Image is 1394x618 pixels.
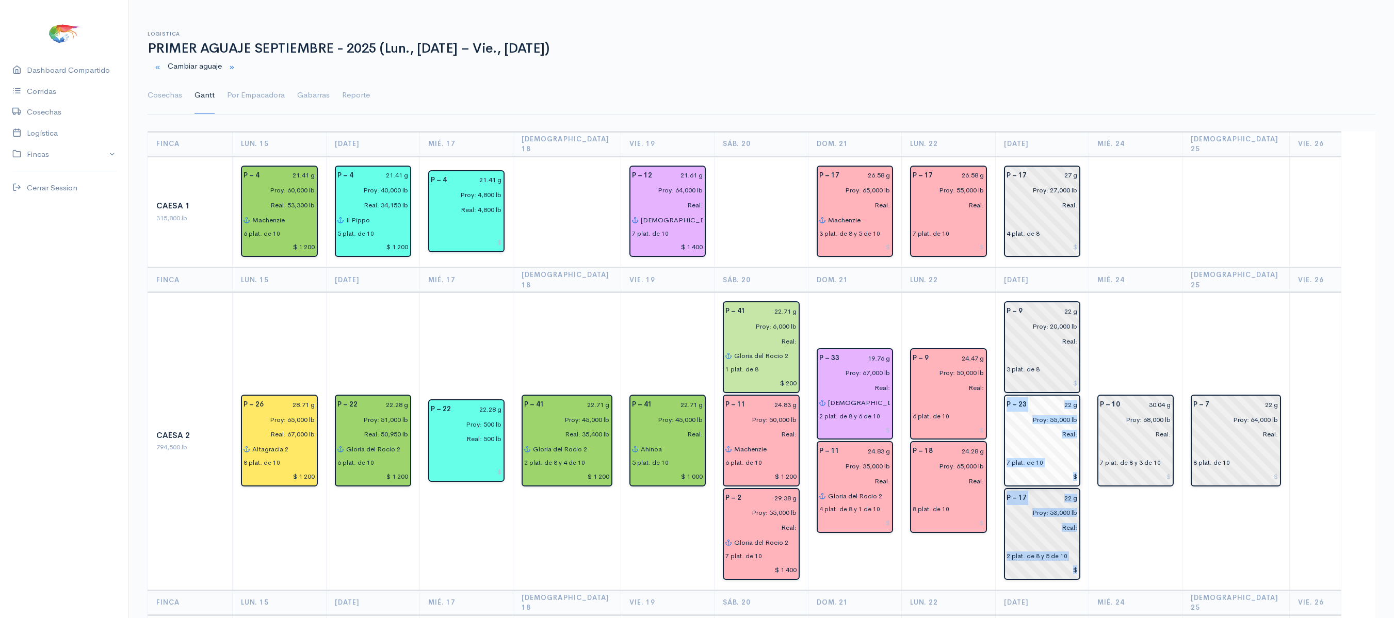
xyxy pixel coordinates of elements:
[715,268,808,292] th: Sáb. 20
[719,304,752,319] div: P – 41
[819,240,890,255] input: $
[813,380,890,395] input: pescadas
[326,268,419,292] th: [DATE]
[819,515,890,530] input: $
[1182,590,1290,615] th: [DEMOGRAPHIC_DATA] 25
[995,590,1089,615] th: [DATE]
[902,268,996,292] th: Lun. 22
[1000,198,1078,213] input: pescadas
[237,427,315,442] input: pescadas
[1089,132,1182,156] th: Mié. 24
[237,183,315,198] input: estimadas
[808,268,901,292] th: Dom. 21
[902,590,996,615] th: Lun. 22
[913,515,984,530] input: $
[1033,491,1078,506] input: g
[906,351,935,366] div: P – 9
[1004,301,1080,393] div: Piscina: 9 Peso: 22 g Libras Proy: 20,000 lb Empacadora: Sin asignar Plataformas: 3 plat. de 8
[913,412,949,421] div: 6 plat. de 10
[1000,334,1078,349] input: pescadas
[148,41,1375,56] h1: PRIMER AGUAJE SEPTIEMBRE - 2025 (Lun., [DATE] – Vie., [DATE])
[337,469,409,484] input: $
[632,469,704,484] input: $
[233,590,327,615] th: Lun. 15
[518,397,550,412] div: P – 41
[813,183,890,198] input: estimadas
[297,77,330,114] a: Gabarras
[819,505,880,514] div: 4 plat. de 8 y 1 de 10
[725,562,797,577] input: $
[148,31,1375,37] h6: Logistica
[817,441,893,533] div: Piscina: 11 Peso: 24.83 g Libras Proy: 35,000 lb Empacadora: Promarisco Gabarra: Gloria del Rocio...
[939,168,984,183] input: g
[813,474,890,489] input: pescadas
[813,444,846,459] div: P – 11
[148,132,233,156] th: Finca
[1033,397,1078,412] input: g
[550,397,609,412] input: g
[270,397,315,412] input: g
[1007,551,1067,561] div: 2 plat. de 8 y 5 de 10
[939,444,984,459] input: g
[425,187,502,202] input: estimadas
[1000,304,1029,319] div: P – 9
[1289,268,1341,292] th: Vie. 26
[725,376,797,391] input: $
[1007,365,1040,374] div: 3 plat. de 8
[1289,590,1341,615] th: Vie. 26
[1089,590,1182,615] th: Mié. 24
[725,458,762,467] div: 6 plat. de 10
[241,166,318,257] div: Piscina: 4 Peso: 21.41 g Libras Proy: 60,000 lb Libras Reales: 53,300 lb Rendimiento: 88.8% Empac...
[1094,397,1126,412] div: P – 10
[1000,491,1033,506] div: P – 17
[141,56,1382,77] div: Cambiar aguaje
[518,427,609,442] input: pescadas
[813,365,890,380] input: estimadas
[658,168,704,183] input: g
[1193,469,1278,484] input: $
[428,399,505,482] div: Piscina: 22 Peso: 22.28 g Libras Proy: 500 lb Libras Reales: 500 lb Rendimiento: 100.0% Empacador...
[626,183,704,198] input: estimadas
[910,166,987,257] div: Piscina: 17 Peso: 26.58 g Libras Proy: 55,000 lb Empacadora: Promarisco Plataformas: 7 plat. de 10
[156,430,224,442] div: Caesa 2
[1094,412,1171,427] input: estimadas
[453,173,502,188] input: g
[425,202,502,217] input: pescadas
[813,198,890,213] input: pescadas
[1004,395,1080,486] div: Piscina: 23 Peso: 22 g Libras Proy: 55,000 lb Empacadora: Sin asignar Plataformas: 7 plat. de 10
[629,395,706,486] div: Piscina: 41 Peso: 22.71 g Libras Proy: 45,000 lb Empacadora: Expotuna Gabarra: Ahinoa Plataformas...
[846,444,890,459] input: g
[1000,168,1033,183] div: P – 17
[1000,412,1078,427] input: estimadas
[419,132,513,156] th: Mié. 17
[233,268,327,292] th: Lun. 15
[819,229,880,238] div: 3 plat. de 8 y 5 de 10
[913,422,984,437] input: $
[808,590,901,615] th: Dom. 21
[244,469,315,484] input: $
[148,77,182,114] a: Cosechas
[817,348,893,440] div: Piscina: 33 Peso: 19.76 g Libras Proy: 67,000 lb Empacadora: Songa Gabarra: Jesus del gran poder ...
[241,395,318,486] div: Piscina: 26 Peso: 28.71 g Libras Proy: 65,000 lb Libras Reales: 67,000 lb Rendimiento: 103.1% Emp...
[431,464,502,479] input: $
[233,132,327,156] th: Lun. 15
[626,427,704,442] input: pescadas
[626,397,658,412] div: P – 41
[1215,397,1278,412] input: g
[906,459,984,474] input: estimadas
[1000,183,1078,198] input: estimadas
[723,395,800,486] div: Piscina: 11 Peso: 24.83 g Libras Proy: 50,000 lb Empacadora: Promarisco Gabarra: Machenzie Plataf...
[1007,469,1078,484] input: $
[1193,458,1230,467] div: 8 plat. de 10
[715,590,808,615] th: Sáb. 20
[331,198,409,213] input: pescadas
[906,444,939,459] div: P – 18
[632,458,669,467] div: 5 plat. de 10
[819,422,890,437] input: $
[621,268,715,292] th: Vie. 19
[626,412,704,427] input: estimadas
[244,240,315,255] input: $
[431,235,502,250] input: $
[1126,397,1171,412] input: g
[266,168,315,183] input: g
